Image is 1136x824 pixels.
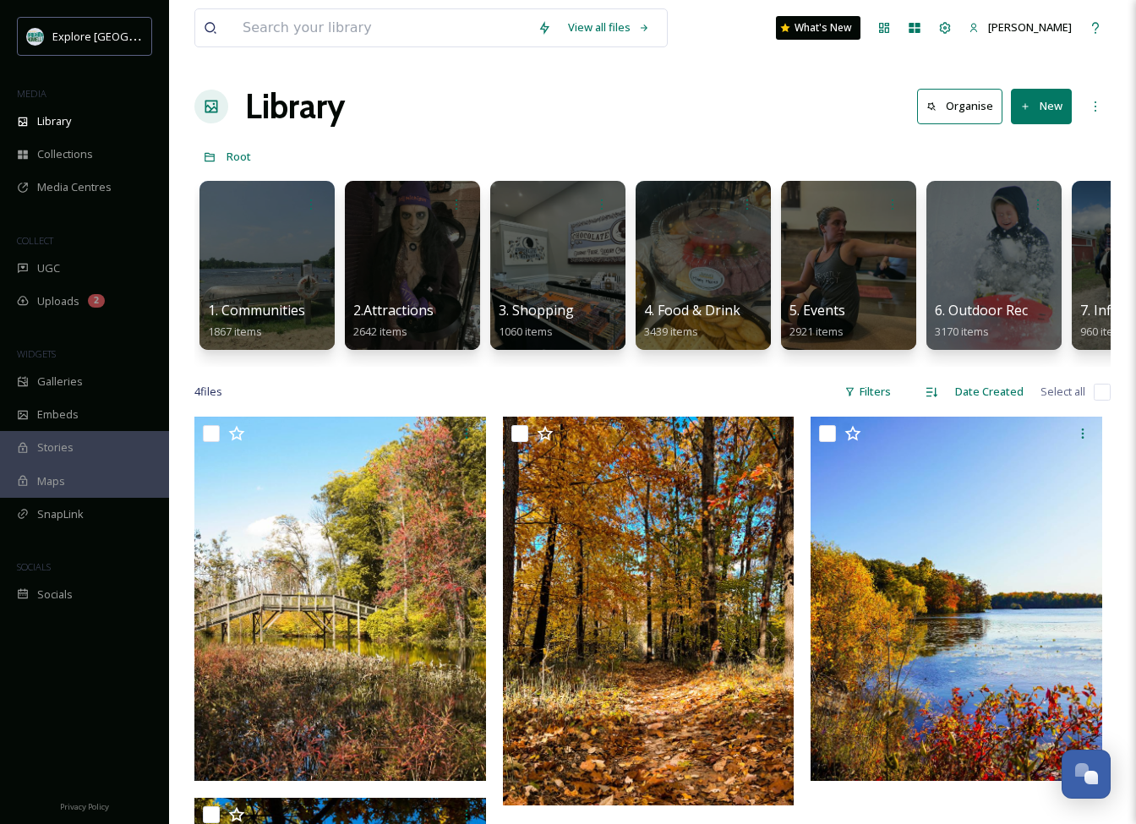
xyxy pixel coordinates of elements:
[37,374,83,390] span: Galleries
[194,384,222,400] span: 4 file s
[208,324,262,339] span: 1867 items
[245,81,345,132] a: Library
[499,301,574,319] span: 3. Shopping
[644,301,740,319] span: 4. Food & Drink
[227,149,251,164] span: Root
[37,473,65,489] span: Maps
[37,293,79,309] span: Uploads
[935,324,989,339] span: 3170 items
[499,324,553,339] span: 1060 items
[935,301,1028,319] span: 6. Outdoor Rec
[644,303,740,339] a: 4. Food & Drink3439 items
[37,260,60,276] span: UGC
[27,28,44,45] img: 67e7af72-b6c8-455a-acf8-98e6fe1b68aa.avif
[836,375,899,408] div: Filters
[811,417,1102,781] img: fall hikes oct-2.jpg
[60,795,109,816] a: Privacy Policy
[234,9,529,46] input: Search your library
[935,303,1028,339] a: 6. Outdoor Rec3170 items
[37,146,93,162] span: Collections
[37,587,73,603] span: Socials
[560,11,658,44] a: View all files
[227,146,251,166] a: Root
[208,303,305,339] a: 1. Communities1867 items
[17,87,46,100] span: MEDIA
[789,324,844,339] span: 2921 items
[37,506,84,522] span: SnapLink
[17,347,56,360] span: WIDGETS
[37,439,74,456] span: Stories
[776,16,860,40] a: What's New
[1040,384,1085,400] span: Select all
[353,324,407,339] span: 2642 items
[353,301,434,319] span: 2.Attractions
[503,417,795,805] img: fall hikes oct-4.jpg
[988,19,1072,35] span: [PERSON_NAME]
[960,11,1080,44] a: [PERSON_NAME]
[499,303,574,339] a: 3. Shopping1060 items
[644,324,698,339] span: 3439 items
[208,301,305,319] span: 1. Communities
[37,113,71,129] span: Library
[17,234,53,247] span: COLLECT
[947,375,1032,408] div: Date Created
[17,560,51,573] span: SOCIALS
[37,407,79,423] span: Embeds
[88,294,105,308] div: 2
[60,801,109,812] span: Privacy Policy
[194,417,486,781] img: fall hikes oct.jpg
[1011,89,1072,123] button: New
[1080,324,1128,339] span: 960 items
[917,89,1002,123] button: Organise
[789,301,845,319] span: 5. Events
[37,179,112,195] span: Media Centres
[353,303,434,339] a: 2.Attractions2642 items
[789,303,845,339] a: 5. Events2921 items
[1062,750,1111,799] button: Open Chat
[52,28,285,44] span: Explore [GEOGRAPHIC_DATA][PERSON_NAME]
